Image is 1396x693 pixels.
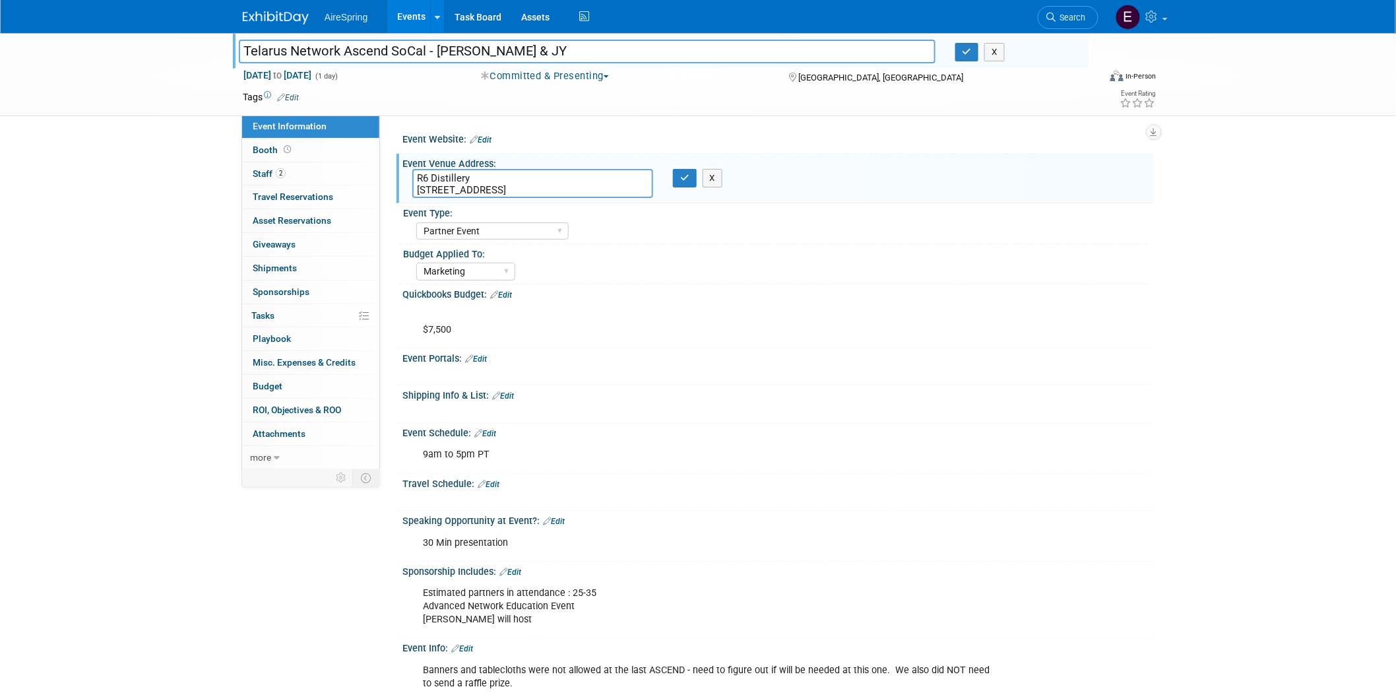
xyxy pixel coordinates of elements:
[277,93,299,102] a: Edit
[242,233,379,256] a: Giveaways
[1120,90,1156,97] div: Event Rating
[402,474,1153,491] div: Travel Schedule:
[1021,69,1157,88] div: Event Format
[798,73,963,82] span: [GEOGRAPHIC_DATA], [GEOGRAPHIC_DATA]
[543,517,565,526] a: Edit
[253,121,327,131] span: Event Information
[1110,71,1124,81] img: Format-Inperson.png
[242,422,379,445] a: Attachments
[242,446,379,469] a: more
[253,333,291,344] span: Playbook
[243,90,299,104] td: Tags
[353,469,380,486] td: Toggle Event Tabs
[1116,5,1141,30] img: erica arjona
[271,70,284,81] span: to
[402,348,1153,366] div: Event Portals:
[1038,6,1098,29] a: Search
[1056,13,1086,22] span: Search
[465,354,487,364] a: Edit
[478,480,499,489] a: Edit
[451,644,473,653] a: Edit
[1126,71,1157,81] div: In-Person
[276,168,286,178] span: 2
[414,530,1008,556] div: 30 Min presentation
[325,12,367,22] span: AireSpring
[253,215,331,226] span: Asset Reservations
[243,69,312,81] span: [DATE] [DATE]
[402,129,1153,147] div: Event Website:
[253,191,333,202] span: Travel Reservations
[242,115,379,138] a: Event Information
[242,375,379,398] a: Budget
[314,72,338,81] span: (1 day)
[242,185,379,209] a: Travel Reservations
[251,310,274,321] span: Tasks
[242,162,379,185] a: Staff2
[403,244,1147,261] div: Budget Applied To:
[253,428,305,439] span: Attachments
[984,43,1005,61] button: X
[253,405,341,415] span: ROI, Objectives & ROO
[253,263,297,273] span: Shipments
[253,357,356,368] span: Misc. Expenses & Credits
[242,139,379,162] a: Booth
[243,11,309,24] img: ExhibitDay
[476,69,615,83] button: Committed & Presenting
[414,304,1008,343] div: $7,500
[490,290,512,300] a: Edit
[242,209,379,232] a: Asset Reservations
[242,327,379,350] a: Playbook
[402,511,1153,528] div: Speaking Opportunity at Event?:
[414,580,1008,633] div: Estimated partners in attendance : 25-35 Advanced Network Education Event [PERSON_NAME] will host
[402,385,1153,403] div: Shipping Info & List:
[474,429,496,438] a: Edit
[253,381,282,391] span: Budget
[281,145,294,154] span: Booth not reserved yet
[499,568,521,577] a: Edit
[253,145,294,155] span: Booth
[403,203,1147,220] div: Event Type:
[250,452,271,463] span: more
[242,399,379,422] a: ROI, Objectives & ROO
[330,469,353,486] td: Personalize Event Tab Strip
[242,280,379,304] a: Sponsorships
[253,286,309,297] span: Sponsorships
[402,423,1153,440] div: Event Schedule:
[402,154,1153,170] div: Event Venue Address:
[242,257,379,280] a: Shipments
[492,391,514,401] a: Edit
[253,239,296,249] span: Giveaways
[242,351,379,374] a: Misc. Expenses & Credits
[253,168,286,179] span: Staff
[470,135,492,145] a: Edit
[414,442,1008,468] div: 9am to 5pm PT
[703,169,723,187] button: X
[242,304,379,327] a: Tasks
[402,284,1153,302] div: Quickbooks Budget:
[402,562,1153,579] div: Sponsorship Includes:
[402,638,1153,655] div: Event Info:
